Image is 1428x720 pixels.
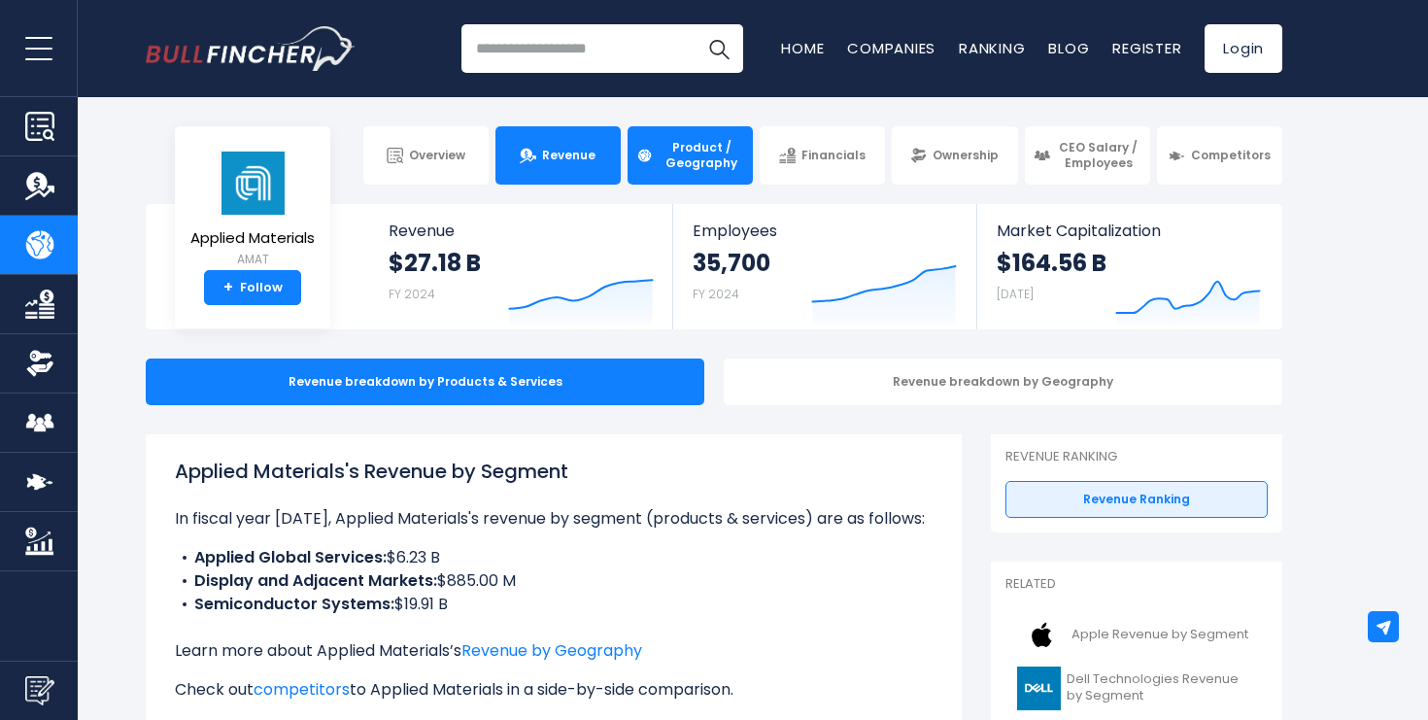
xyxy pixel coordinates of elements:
[190,251,315,268] small: AMAT
[1017,667,1061,710] img: DELL logo
[175,593,933,616] li: $19.91 B
[175,639,933,663] p: Learn more about Applied Materials’s
[695,24,743,73] button: Search
[146,26,355,71] a: Go to homepage
[801,148,866,163] span: Financials
[175,457,933,486] h1: Applied Materials's Revenue by Segment
[175,546,933,569] li: $6.23 B
[175,678,933,702] p: Check out to Applied Materials in a side-by-side comparison.
[495,126,621,185] a: Revenue
[673,204,975,329] a: Employees 35,700 FY 2024
[781,38,824,58] a: Home
[1056,140,1141,170] span: CEO Salary / Employees
[175,507,933,531] p: In fiscal year [DATE], Applied Materials's revenue by segment (products & services) are as follows:
[1071,627,1248,643] span: Apple Revenue by Segment
[997,286,1034,302] small: [DATE]
[542,148,595,163] span: Revenue
[1005,576,1268,593] p: Related
[1005,481,1268,518] a: Revenue Ranking
[933,148,999,163] span: Ownership
[977,204,1280,329] a: Market Capitalization $164.56 B [DATE]
[25,349,54,378] img: Ownership
[254,678,350,701] a: competitors
[204,270,301,305] a: +Follow
[628,126,753,185] a: Product / Geography
[1205,24,1282,73] a: Login
[189,150,316,271] a: Applied Materials AMAT
[194,569,437,592] b: Display and Adjacent Markets:
[461,639,642,662] a: Revenue by Geography
[190,230,315,247] span: Applied Materials
[1191,148,1271,163] span: Competitors
[146,359,704,405] div: Revenue breakdown by Products & Services
[659,140,744,170] span: Product / Geography
[997,222,1261,240] span: Market Capitalization
[1112,38,1181,58] a: Register
[959,38,1025,58] a: Ranking
[1005,449,1268,465] p: Revenue Ranking
[1005,662,1268,715] a: Dell Technologies Revenue by Segment
[223,279,233,296] strong: +
[146,26,356,71] img: Bullfincher logo
[892,126,1017,185] a: Ownership
[1017,613,1066,657] img: AAPL logo
[693,222,956,240] span: Employees
[724,359,1282,405] div: Revenue breakdown by Geography
[760,126,885,185] a: Financials
[693,248,770,278] strong: 35,700
[1025,126,1150,185] a: CEO Salary / Employees
[363,126,489,185] a: Overview
[693,286,739,302] small: FY 2024
[1005,608,1268,662] a: Apple Revenue by Segment
[997,248,1106,278] strong: $164.56 B
[409,148,465,163] span: Overview
[1048,38,1089,58] a: Blog
[175,569,933,593] li: $885.00 M
[389,286,435,302] small: FY 2024
[847,38,935,58] a: Companies
[369,204,673,329] a: Revenue $27.18 B FY 2024
[389,248,481,278] strong: $27.18 B
[1157,126,1282,185] a: Competitors
[194,546,387,568] b: Applied Global Services:
[194,593,394,615] b: Semiconductor Systems:
[1067,671,1256,704] span: Dell Technologies Revenue by Segment
[389,222,654,240] span: Revenue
